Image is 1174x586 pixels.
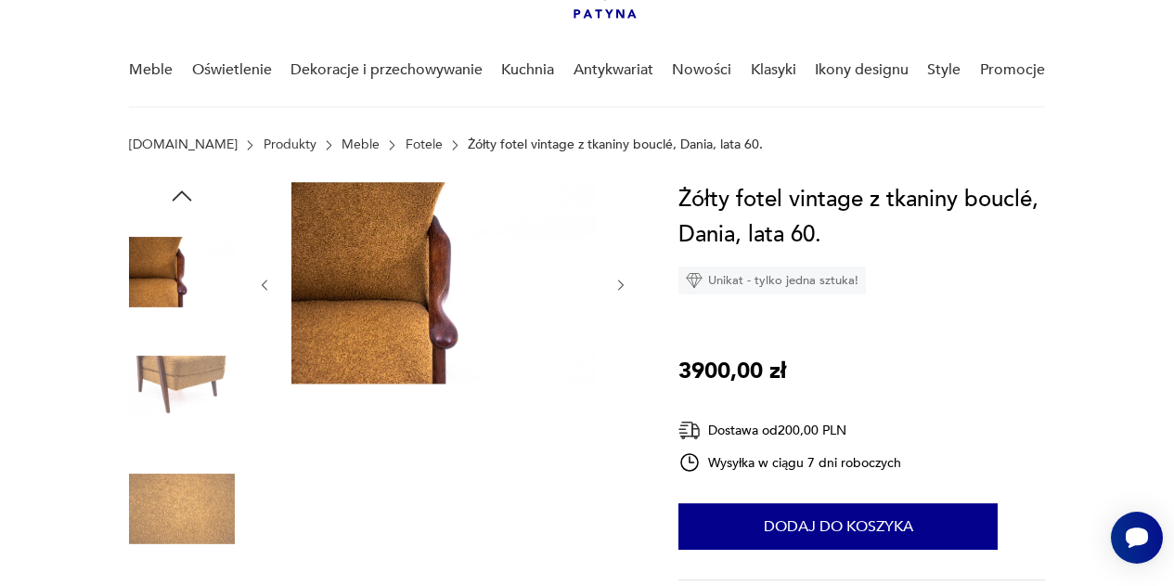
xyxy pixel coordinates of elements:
a: Meble [129,34,173,106]
a: Style [927,34,961,106]
img: Zdjęcie produktu Żółty fotel vintage z tkaniny bouclé, Dania, lata 60. [291,182,595,384]
a: Fotele [406,137,443,152]
a: Produkty [264,137,316,152]
a: Ikony designu [815,34,909,106]
img: Ikona dostawy [678,419,701,442]
p: 3900,00 zł [678,354,786,389]
a: Nowości [672,34,731,106]
img: Ikona diamentu [686,272,703,289]
div: Wysyłka w ciągu 7 dni roboczych [678,451,901,474]
iframe: Smartsupp widget button [1111,512,1163,564]
div: Unikat - tylko jedna sztuka! [678,267,866,294]
a: Meble [342,137,380,152]
a: Klasyki [751,34,796,106]
img: Zdjęcie produktu Żółty fotel vintage z tkaniny bouclé, Dania, lata 60. [129,338,235,444]
img: Zdjęcie produktu Żółty fotel vintage z tkaniny bouclé, Dania, lata 60. [129,219,235,325]
p: Żółty fotel vintage z tkaniny bouclé, Dania, lata 60. [468,137,763,152]
img: Zdjęcie produktu Żółty fotel vintage z tkaniny bouclé, Dania, lata 60. [129,456,235,562]
a: Kuchnia [501,34,554,106]
a: Dekoracje i przechowywanie [290,34,483,106]
a: Antykwariat [574,34,653,106]
a: [DOMAIN_NAME] [129,137,238,152]
a: Oświetlenie [192,34,272,106]
h1: Żółty fotel vintage z tkaniny bouclé, Dania, lata 60. [678,182,1045,253]
button: Dodaj do koszyka [678,503,998,550]
div: Dostawa od 200,00 PLN [678,419,901,442]
a: Promocje [980,34,1045,106]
